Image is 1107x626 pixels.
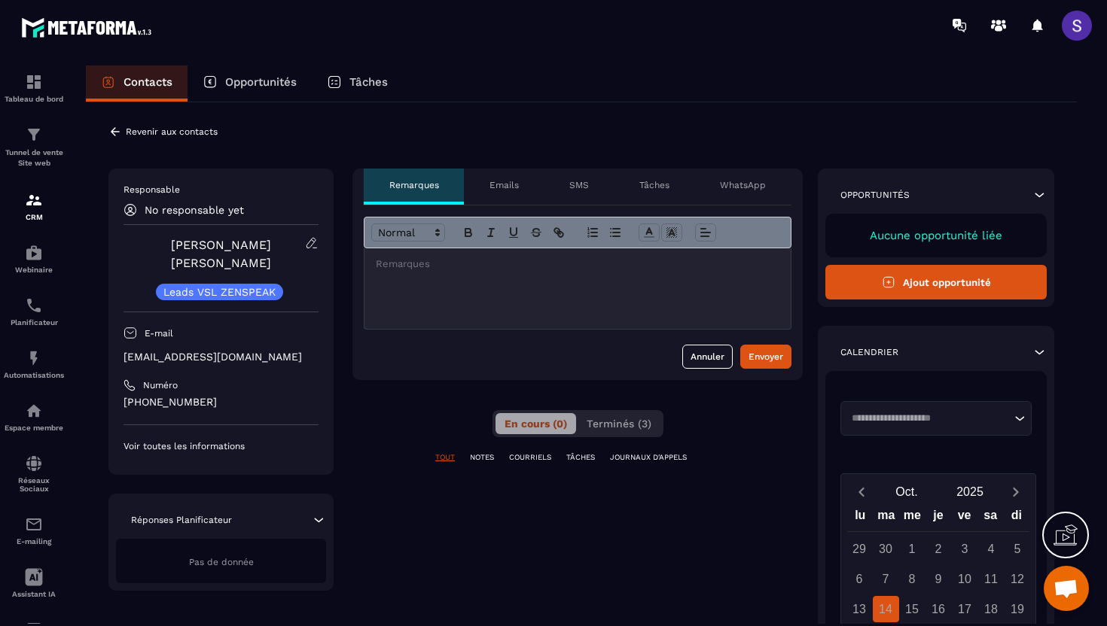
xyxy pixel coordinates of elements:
[952,566,978,592] div: 10
[952,596,978,622] div: 17
[4,504,64,557] a: emailemailE-mailing
[569,179,589,191] p: SMS
[25,191,43,209] img: formation
[847,505,874,531] div: lu
[145,327,173,339] p: E-mail
[873,596,899,622] div: 14
[4,557,64,609] a: Assistant IA
[926,566,952,592] div: 9
[509,452,551,463] p: COURRIELS
[4,443,64,504] a: social-networksocial-networkRéseaux Sociaux
[145,204,244,216] p: No responsable yet
[124,75,172,89] p: Contacts
[389,179,439,191] p: Remarques
[977,505,1004,531] div: sa
[4,390,64,443] a: automationsautomationsEspace membre
[25,296,43,315] img: scheduler
[4,95,64,103] p: Tableau de bord
[840,401,1032,436] div: Search for option
[489,179,519,191] p: Emails
[4,62,64,114] a: formationformationTableau de bord
[1003,505,1029,531] div: di
[505,418,567,430] span: En cours (0)
[4,590,64,598] p: Assistant IA
[4,371,64,379] p: Automatisations
[4,338,64,390] a: automationsautomationsAutomatisations
[978,536,1005,562] div: 4
[25,126,43,144] img: formation
[840,189,910,201] p: Opportunités
[4,476,64,493] p: Réseaux Sociaux
[740,345,791,369] button: Envoyer
[873,566,899,592] div: 7
[720,179,766,191] p: WhatsApp
[847,482,875,502] button: Previous month
[846,411,1011,426] input: Search for option
[124,395,319,409] p: [PHONE_NUMBER]
[978,566,1005,592] div: 11
[126,126,218,137] p: Revenir aux contacts
[25,73,43,91] img: formation
[874,505,900,531] div: ma
[938,479,1002,505] button: Open years overlay
[163,287,276,297] p: Leads VSL ZENSPEAK
[846,566,873,592] div: 6
[4,213,64,221] p: CRM
[846,596,873,622] div: 13
[4,318,64,327] p: Planificateur
[435,452,455,463] p: TOUT
[926,596,952,622] div: 16
[4,232,64,285] a: automationsautomationsWebinaire
[899,566,926,592] div: 8
[4,424,64,432] p: Espace membre
[4,114,64,180] a: formationformationTunnel de vente Site web
[587,418,651,430] span: Terminés (3)
[4,285,64,338] a: schedulerschedulerPlanificateur
[25,402,43,420] img: automations
[25,454,43,473] img: social-network
[952,536,978,562] div: 3
[131,514,232,526] p: Réponses Planificateur
[349,75,388,89] p: Tâches
[899,596,926,622] div: 15
[4,147,64,169] p: Tunnel de vente Site web
[951,505,977,531] div: ve
[1002,482,1029,502] button: Next month
[25,244,43,262] img: automations
[225,75,297,89] p: Opportunités
[639,179,669,191] p: Tâches
[840,346,898,358] p: Calendrier
[86,65,188,102] a: Contacts
[4,537,64,545] p: E-mailing
[682,345,733,369] button: Annuler
[171,238,271,270] a: [PERSON_NAME] [PERSON_NAME]
[21,14,157,41] img: logo
[4,266,64,274] p: Webinaire
[189,557,254,567] span: Pas de donnée
[1005,596,1031,622] div: 19
[749,349,783,364] div: Envoyer
[496,413,576,434] button: En cours (0)
[124,440,319,452] p: Voir toutes les informations
[25,349,43,367] img: automations
[610,452,687,463] p: JOURNAUX D'APPELS
[875,479,938,505] button: Open months overlay
[899,536,926,562] div: 1
[873,536,899,562] div: 30
[470,452,494,463] p: NOTES
[840,229,1032,242] p: Aucune opportunité liée
[1044,566,1089,611] div: Ouvrir le chat
[1005,536,1031,562] div: 5
[124,184,319,196] p: Responsable
[978,596,1005,622] div: 18
[578,413,660,434] button: Terminés (3)
[846,536,873,562] div: 29
[124,350,319,364] p: [EMAIL_ADDRESS][DOMAIN_NAME]
[4,180,64,232] a: formationformationCRM
[25,515,43,533] img: email
[566,452,595,463] p: TÂCHES
[899,505,926,531] div: me
[188,65,312,102] a: Opportunités
[1005,566,1031,592] div: 12
[143,379,178,391] p: Numéro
